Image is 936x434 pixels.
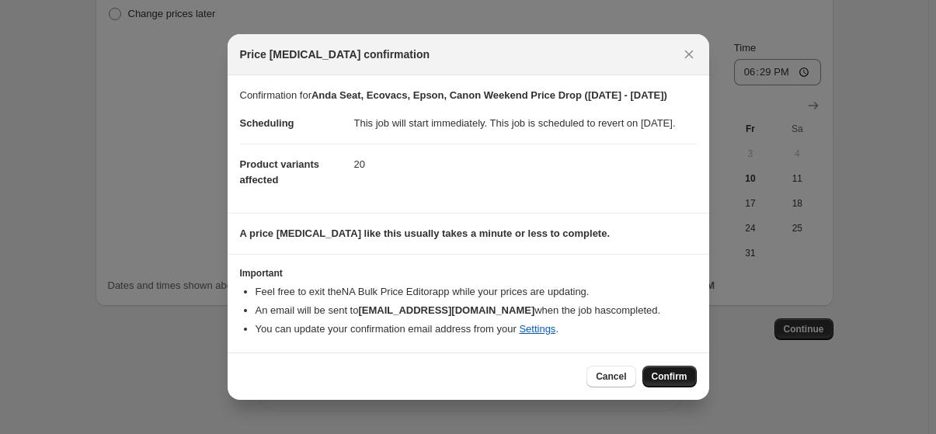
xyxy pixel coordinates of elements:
b: A price [MEDICAL_DATA] like this usually takes a minute or less to complete. [240,227,611,239]
span: Product variants affected [240,158,320,186]
p: Confirmation for [240,88,697,103]
li: Feel free to exit the NA Bulk Price Editor app while your prices are updating. [256,284,697,300]
button: Close [678,43,700,65]
dd: This job will start immediately. This job is scheduled to revert on [DATE]. [354,103,697,144]
a: Settings [519,323,555,335]
b: Anda Seat, Ecovacs, Epson, Canon Weekend Price Drop ([DATE] - [DATE]) [311,89,667,101]
li: An email will be sent to when the job has completed . [256,303,697,318]
button: Cancel [586,366,635,387]
span: Confirm [652,370,687,383]
span: Scheduling [240,117,294,129]
button: Confirm [642,366,697,387]
dd: 20 [354,144,697,185]
span: Price [MEDICAL_DATA] confirmation [240,47,430,62]
li: You can update your confirmation email address from your . [256,321,697,337]
b: [EMAIL_ADDRESS][DOMAIN_NAME] [358,304,534,316]
span: Cancel [596,370,626,383]
h3: Important [240,267,697,279]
